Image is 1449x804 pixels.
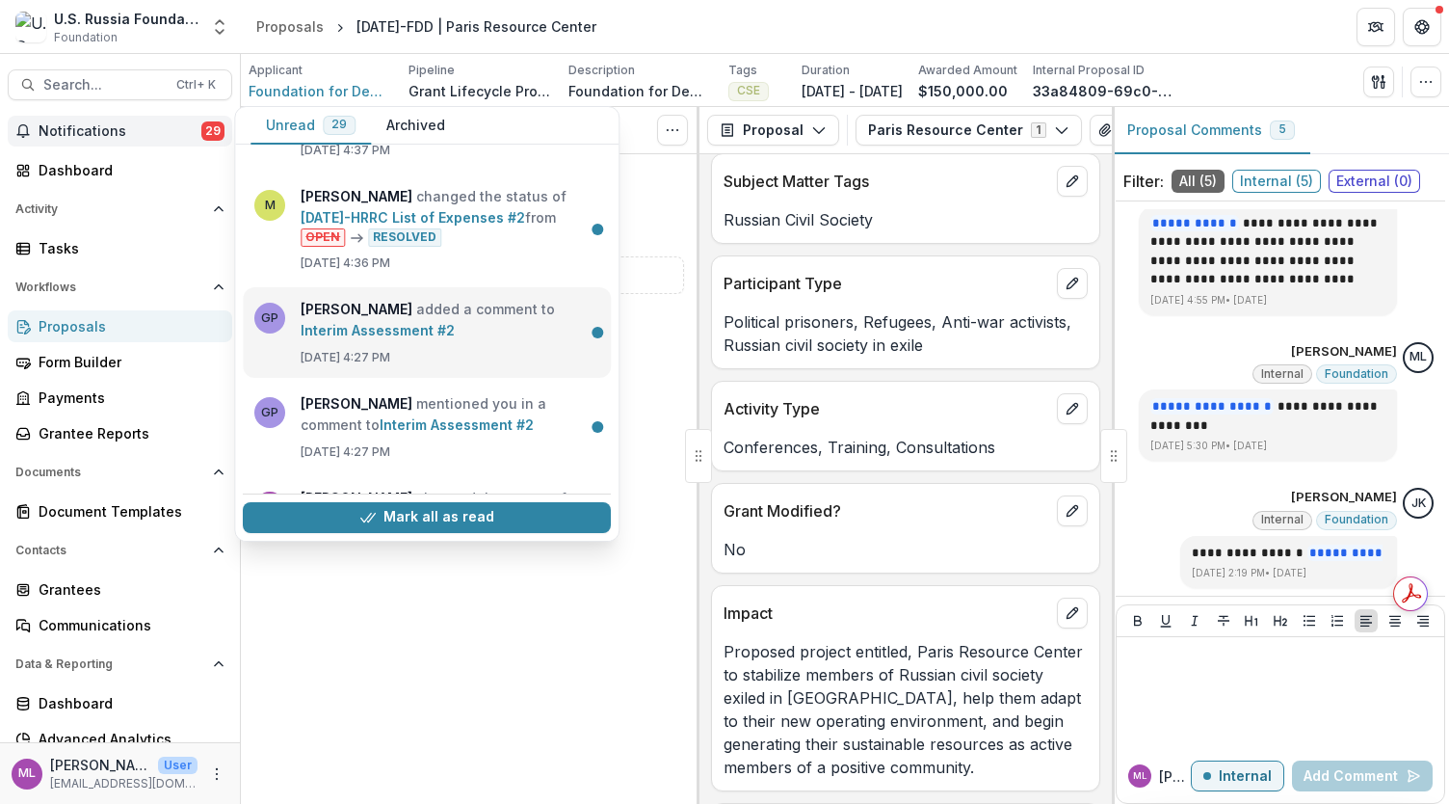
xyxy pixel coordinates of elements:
[918,81,1008,101] p: $150,000.00
[1126,609,1149,632] button: Bold
[724,272,1049,295] p: Participant Type
[802,81,903,101] p: [DATE] - [DATE]
[1291,488,1397,507] p: [PERSON_NAME]
[301,393,599,436] p: mentioned you in a comment to
[1033,81,1177,101] p: 33a84809-69c0-4fb3-a7bd-a89149452935
[724,170,1049,193] p: Subject Matter Tags
[39,729,217,749] div: Advanced Analytics
[1298,609,1321,632] button: Bullet List
[1123,170,1164,193] p: Filter:
[1133,771,1147,781] div: Maria Lvova
[724,499,1049,523] p: Grant Modified?
[8,154,232,186] a: Dashboard
[568,62,635,79] p: Description
[1112,107,1310,154] button: Proposal Comments
[737,84,760,97] span: CSE
[8,723,232,755] a: Advanced Analytics
[15,466,205,479] span: Documents
[301,299,599,341] p: added a comment to
[728,62,757,79] p: Tags
[249,62,303,79] p: Applicant
[724,602,1049,625] p: Impact
[39,352,217,372] div: Form Builder
[1057,496,1088,526] button: edit
[39,160,217,180] div: Dashboard
[249,13,604,40] nav: breadcrumb
[50,755,150,775] p: [PERSON_NAME]
[243,502,611,533] button: Mark all as read
[8,609,232,641] a: Communications
[802,62,850,79] p: Duration
[331,118,347,131] span: 29
[1183,609,1206,632] button: Italicize
[256,16,324,37] div: Proposals
[39,615,217,635] div: Communications
[1278,122,1286,136] span: 5
[1057,268,1088,299] button: edit
[8,194,232,225] button: Open Activity
[657,115,688,146] button: Toggle View Cancelled Tasks
[1357,8,1395,46] button: Partners
[18,767,36,780] div: Maria Lvova
[1403,8,1441,46] button: Get Help
[301,322,455,338] a: Interim Assessment #2
[1172,170,1225,193] span: All ( 5 )
[8,574,232,605] a: Grantees
[172,74,220,95] div: Ctrl + K
[39,501,217,522] div: Document Templates
[301,209,525,226] a: [DATE]-HRRC List of Expenses #2
[15,12,46,42] img: U.S. Russia Foundation
[39,238,217,258] div: Tasks
[54,9,198,29] div: U.S. Russia Foundation
[408,81,553,101] p: Grant Lifecycle Process
[724,538,1088,561] p: No
[724,436,1088,459] p: Conferences, Training, Consultations
[918,62,1017,79] p: Awarded Amount
[1409,351,1427,363] div: Maria Lvova
[8,310,232,342] a: Proposals
[15,544,205,557] span: Contacts
[8,116,232,147] button: Notifications29
[39,579,217,600] div: Grantees
[1219,768,1272,785] p: Internal
[8,535,232,566] button: Open Contacts
[1191,761,1284,791] button: Internal
[39,693,217,713] div: Dashboard
[1154,609,1177,632] button: Underline
[39,423,217,443] div: Grantee Reports
[39,123,201,140] span: Notifications
[1269,609,1292,632] button: Heading 2
[1291,342,1397,362] p: [PERSON_NAME]
[1261,513,1304,526] span: Internal
[1355,609,1378,632] button: Align Left
[8,649,232,680] button: Open Data & Reporting
[707,115,839,146] button: Proposal
[1411,497,1426,510] div: Jemile Kelderman
[54,29,118,46] span: Foundation
[8,382,232,414] a: Payments
[724,640,1088,779] p: Proposed project entitled, Paris Resource Center to stabilize members of Russian civil society ex...
[205,763,228,786] button: More
[1325,513,1388,526] span: Foundation
[8,69,232,100] button: Search...
[1325,367,1388,381] span: Foundation
[568,81,713,101] p: Foundation for Democratic Development (FDD), in partnership with the Paris-based organizations Ru...
[371,107,461,145] button: Archived
[1159,766,1191,787] p: [PERSON_NAME]
[1329,170,1420,193] span: External ( 0 )
[8,457,232,488] button: Open Documents
[249,81,393,101] a: Foundation for Democratic Development for Russie Libertes and the [PERSON_NAME] Institute
[8,496,232,527] a: Document Templates
[15,202,205,216] span: Activity
[206,8,233,46] button: Open entity switcher
[724,397,1049,420] p: Activity Type
[1057,598,1088,629] button: edit
[380,416,534,433] a: Interim Assessment #2
[1212,609,1235,632] button: Strike
[8,272,232,303] button: Open Workflows
[301,488,599,549] p: changed the status of from
[1261,367,1304,381] span: Internal
[1057,393,1088,424] button: edit
[408,62,455,79] p: Pipeline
